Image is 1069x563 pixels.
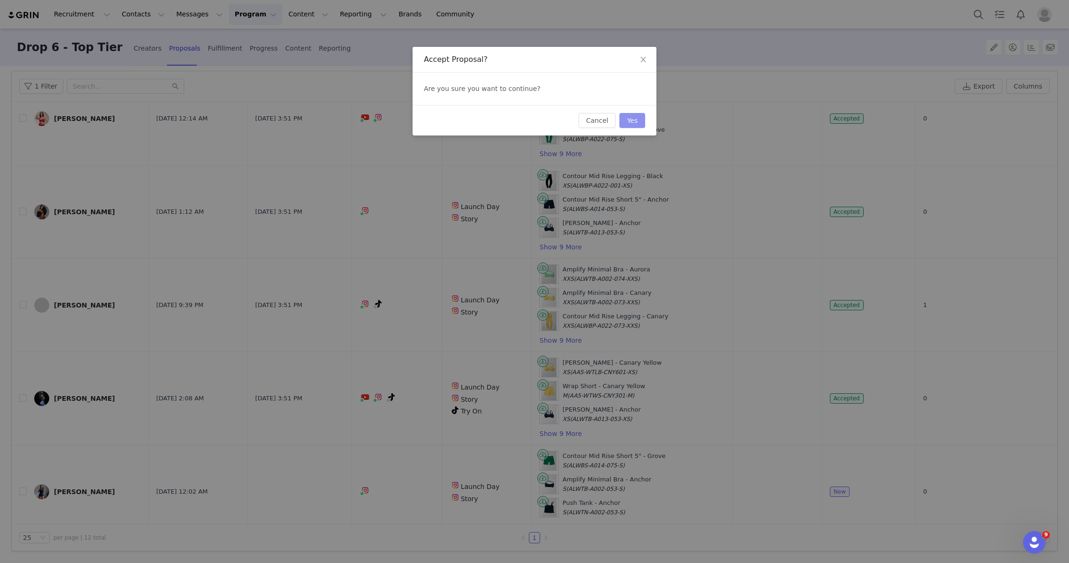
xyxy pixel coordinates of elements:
button: Cancel [579,113,616,128]
span: 9 [1042,531,1050,539]
div: Are you sure you want to continue? [413,73,656,105]
iframe: Intercom live chat [1023,531,1046,554]
button: Close [630,47,656,73]
i: icon: close [640,56,647,63]
button: Yes [619,113,645,128]
div: Accept Proposal? [424,54,645,65]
